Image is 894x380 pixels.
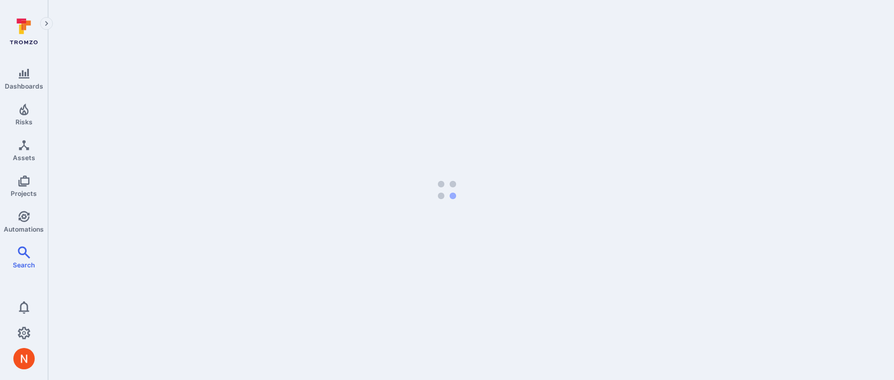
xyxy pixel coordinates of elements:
span: Dashboards [5,82,43,90]
span: Risks [15,118,33,126]
span: Search [13,261,35,269]
span: Projects [11,189,37,197]
span: Assets [13,154,35,162]
span: Automations [4,225,44,233]
i: Expand navigation menu [43,19,50,28]
img: ACg8ocIprwjrgDQnDsNSk9Ghn5p5-B8DpAKWoJ5Gi9syOE4K59tr4Q=s96-c [13,348,35,369]
div: Neeren Patki [13,348,35,369]
button: Expand navigation menu [40,17,53,30]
